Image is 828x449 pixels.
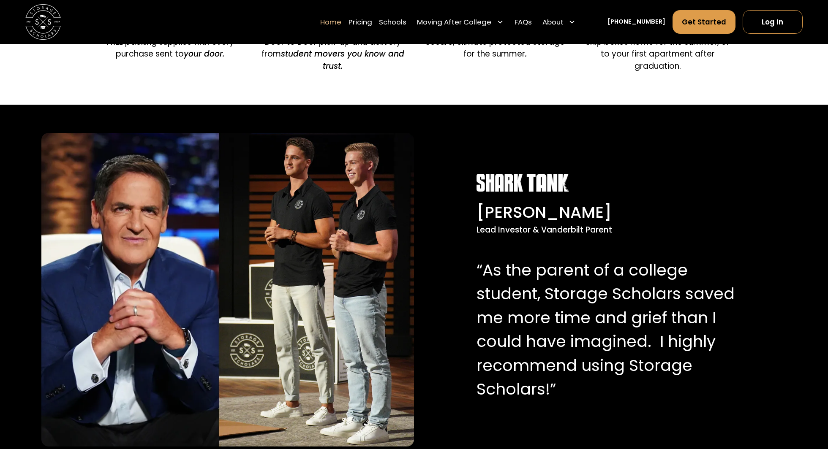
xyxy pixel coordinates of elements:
[539,10,580,35] div: About
[184,48,225,60] em: your door.
[417,17,491,27] div: Moving After College
[96,36,245,60] p: FREE packing supplies with every purchase sent to
[320,10,341,35] a: Home
[477,258,738,401] p: “As the parent of a college student, Storage Scholars saved me more time and grief than I could h...
[281,48,404,71] em: student movers you know and trust.
[477,174,568,192] img: Shark Tank white logo.
[583,36,732,72] p: Ship boxes home for the summer, or to your first apartment after graduation.
[542,17,564,27] div: About
[525,48,527,60] em: .
[477,200,738,224] div: [PERSON_NAME]
[673,10,735,34] a: Get Started
[25,4,61,40] img: Storage Scholars main logo
[259,36,407,72] p: Door to Door pick-up and delivery from
[41,133,414,446] img: Mark Cuban with Storage Scholar's co-founders, Sam and Matt.
[477,224,738,236] div: Lead Investor & Vanderbilt Parent
[421,36,569,60] p: Secure, climate protected storage for the summer
[379,10,406,35] a: Schools
[414,10,507,35] div: Moving After College
[607,17,665,27] a: [PHONE_NUMBER]
[743,10,803,34] a: Log In
[515,10,532,35] a: FAQs
[349,10,372,35] a: Pricing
